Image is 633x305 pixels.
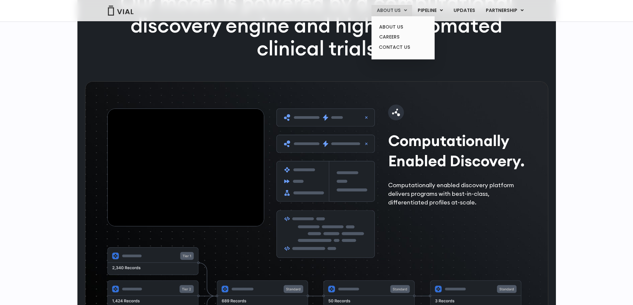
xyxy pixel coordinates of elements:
[388,105,404,120] img: molecule-icon
[448,5,480,16] a: UPDATES
[371,5,412,16] a: ABOUT USMenu Toggle
[412,5,448,16] a: PIPELINEMenu Toggle
[388,130,530,171] h2: Computationally Enabled Discovery.
[388,181,530,207] p: Computationally enabled discovery platform delivers programs with best-in-class, differentiated p...
[107,6,134,16] img: Vial Logo
[480,5,529,16] a: PARTNERSHIPMenu Toggle
[374,32,432,42] a: CAREERS
[276,109,375,258] img: Clip art of grey boxes with purple symbols and fake code
[374,42,432,53] a: CONTACT US
[374,22,432,32] a: ABOUT US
